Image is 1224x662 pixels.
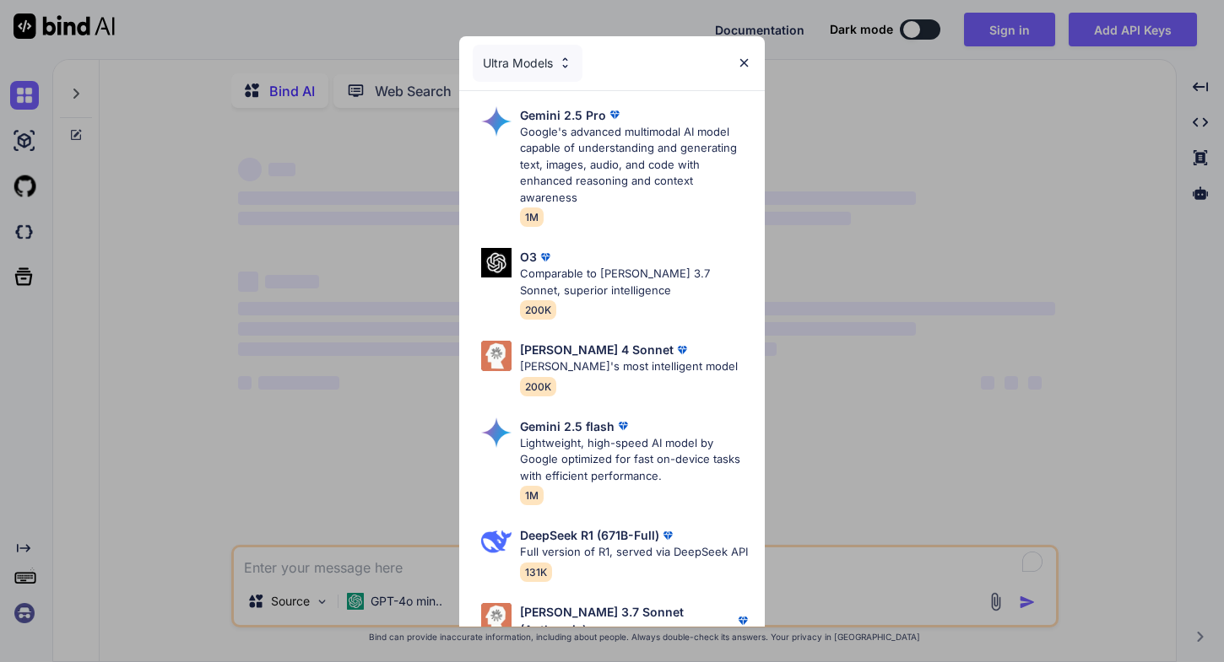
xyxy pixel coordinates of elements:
[481,417,512,448] img: Pick Models
[520,435,752,485] p: Lightweight, high-speed AI model by Google optimized for fast on-device tasks with efficient perf...
[481,603,512,633] img: Pick Models
[481,106,512,137] img: Pick Models
[520,358,738,375] p: [PERSON_NAME]'s most intelligent model
[520,207,544,227] span: 1M
[659,527,676,544] img: premium
[520,341,674,358] p: [PERSON_NAME] 4 Sonnet
[520,248,537,266] p: O3
[734,612,751,629] img: premium
[520,417,615,435] p: Gemini 2.5 flash
[520,266,752,299] p: Comparable to [PERSON_NAME] 3.7 Sonnet, superior intelligence
[558,56,572,70] img: Pick Models
[520,124,752,207] p: Google's advanced multimodal AI model capable of understanding and generating text, images, audio...
[473,45,582,82] div: Ultra Models
[537,249,554,266] img: premium
[737,56,751,70] img: close
[520,486,544,505] span: 1M
[481,526,512,557] img: Pick Models
[615,417,631,434] img: premium
[674,342,691,358] img: premium
[520,377,556,396] span: 200K
[520,562,552,582] span: 131K
[520,544,748,561] p: Full version of R1, served via DeepSeek API
[481,341,512,371] img: Pick Models
[520,300,556,320] span: 200K
[481,248,512,277] img: Pick Models
[520,603,735,638] p: [PERSON_NAME] 3.7 Sonnet (Anthropic)
[520,526,659,544] p: DeepSeek R1 (671B-Full)
[606,106,623,123] img: premium
[520,106,606,124] p: Gemini 2.5 Pro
